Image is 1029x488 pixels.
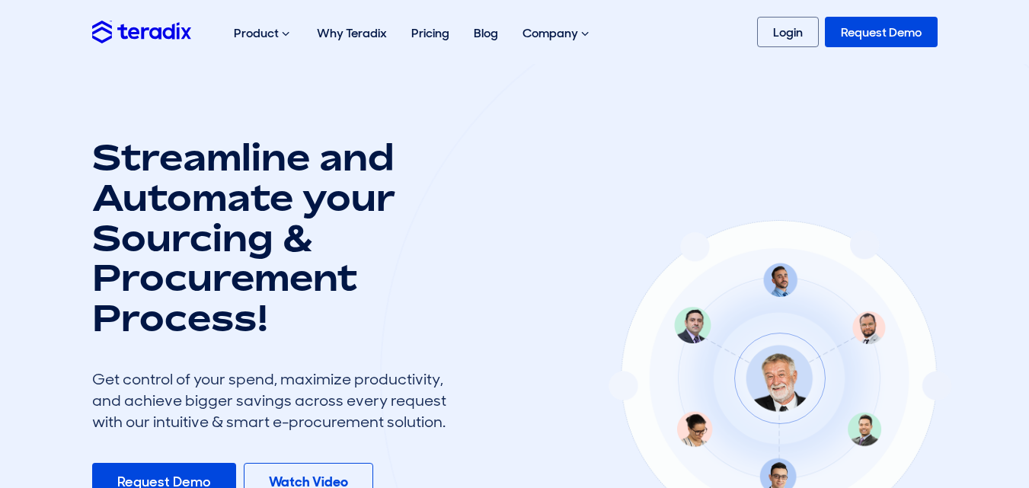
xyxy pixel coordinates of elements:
[399,9,462,57] a: Pricing
[757,17,819,47] a: Login
[510,9,604,58] div: Company
[462,9,510,57] a: Blog
[92,368,458,432] div: Get control of your spend, maximize productivity, and achieve bigger savings across every request...
[92,21,191,43] img: Teradix logo
[92,137,458,338] h1: Streamline and Automate your Sourcing & Procurement Process!
[928,388,1008,467] iframe: Chatbot
[305,9,399,57] a: Why Teradix
[222,9,305,58] div: Product
[825,17,938,47] a: Request Demo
